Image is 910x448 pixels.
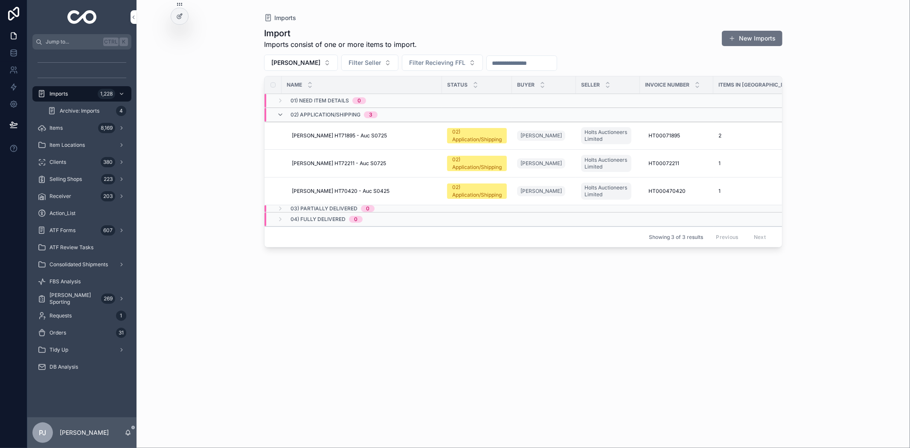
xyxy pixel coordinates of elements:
a: 02) Application/Shipping [447,183,507,199]
a: Holts Auctioneers Limited [581,183,631,200]
span: [PERSON_NAME] HT70420 - Auc S0425 [292,188,390,195]
span: [PERSON_NAME] [520,188,562,195]
div: 0 [366,205,369,212]
span: Imports [274,14,296,22]
span: Consolidated Shipments [49,261,108,268]
span: Requests [49,312,72,319]
div: 02) Application/Shipping [452,128,502,143]
a: Action_List [32,206,131,221]
button: Select Button [402,55,483,71]
div: 4 [116,106,126,116]
div: 0 [354,216,358,223]
span: Imports consist of one or more items to import. [264,39,417,49]
a: FBS Analysis [32,274,131,289]
div: 3 [369,111,372,118]
img: App logo [67,10,97,24]
a: 1 [718,160,797,167]
a: [PERSON_NAME] Sporting269 [32,291,131,306]
span: 03) Partially Delivered [291,205,358,212]
span: HT00071895 [648,132,680,139]
a: Holts Auctioneers Limited [581,127,631,144]
span: Holts Auctioneers Limited [584,129,628,143]
span: Filter Seller [349,58,381,67]
a: Holts Auctioneers Limited [581,155,631,172]
a: [PERSON_NAME] [517,129,571,143]
a: Tidy Up [32,342,131,358]
button: Jump to...CtrlK [32,34,131,49]
span: Items in [GEOGRAPHIC_DATA] [718,81,797,88]
span: HT000470420 [648,188,686,195]
span: Tidy Up [49,346,68,353]
div: scrollable content [27,49,137,386]
span: Orders [49,329,66,336]
a: [PERSON_NAME] HT72211 - Auc S0725 [292,160,437,167]
a: Holts Auctioneers Limited [581,153,635,174]
a: DB Analysis [32,359,131,375]
a: Items8,169 [32,120,131,136]
h1: Import [264,27,417,39]
span: Action_List [49,210,76,217]
a: Consolidated Shipments [32,257,131,272]
a: ATF Review Tasks [32,240,131,255]
a: Holts Auctioneers Limited [581,181,635,201]
button: New Imports [722,31,782,46]
div: 607 [101,225,115,236]
span: Invoice Number [645,81,689,88]
span: Jump to... [46,38,100,45]
a: HT00071895 [645,129,708,143]
span: Showing 3 of 3 results [649,234,703,241]
a: [PERSON_NAME] [517,186,565,196]
span: DB Analysis [49,364,78,370]
span: ATF Review Tasks [49,244,93,251]
div: 380 [101,157,115,167]
span: 2 [718,132,721,139]
span: K [120,38,127,45]
div: 1,228 [98,89,115,99]
span: FBS Analysis [49,278,81,285]
a: Imports [264,14,296,22]
a: 2 [718,132,797,139]
a: 02) Application/Shipping [447,128,507,143]
span: Holts Auctioneers Limited [584,184,628,198]
div: 0 [358,97,361,104]
a: HT00072211 [645,157,708,170]
div: 1 [116,311,126,321]
a: Item Locations [32,137,131,153]
span: 1 [718,188,721,195]
a: HT000470420 [645,184,708,198]
a: Requests1 [32,308,131,323]
span: PJ [39,428,47,438]
button: Select Button [341,55,398,71]
div: 02) Application/Shipping [452,183,502,199]
span: Archive: Imports [60,108,99,114]
span: Ctrl [103,38,119,46]
span: [PERSON_NAME] [271,58,320,67]
a: 02) Application/Shipping [447,156,507,171]
a: Clients380 [32,154,131,170]
a: 1 [718,188,797,195]
a: [PERSON_NAME] [517,157,571,170]
span: 02) Application/Shipping [291,111,361,118]
a: [PERSON_NAME] [517,184,571,198]
div: 02) Application/Shipping [452,156,502,171]
span: Imports [49,90,68,97]
span: Items [49,125,63,131]
span: Name [287,81,302,88]
a: [PERSON_NAME] [517,158,565,169]
div: 223 [101,174,115,184]
span: Filter Recieving FFL [409,58,465,67]
span: ATF Forms [49,227,76,234]
span: 04) Fully Delivered [291,216,346,223]
div: 8,169 [98,123,115,133]
div: 269 [101,294,115,304]
div: 31 [116,328,126,338]
span: Item Locations [49,142,85,148]
a: [PERSON_NAME] HT70420 - Auc S0425 [292,188,437,195]
span: [PERSON_NAME] [520,132,562,139]
a: Imports1,228 [32,86,131,102]
span: Holts Auctioneers Limited [584,157,628,170]
span: [PERSON_NAME] [520,160,562,167]
span: 01) Need Item Details [291,97,349,104]
span: [PERSON_NAME] Sporting [49,292,98,305]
